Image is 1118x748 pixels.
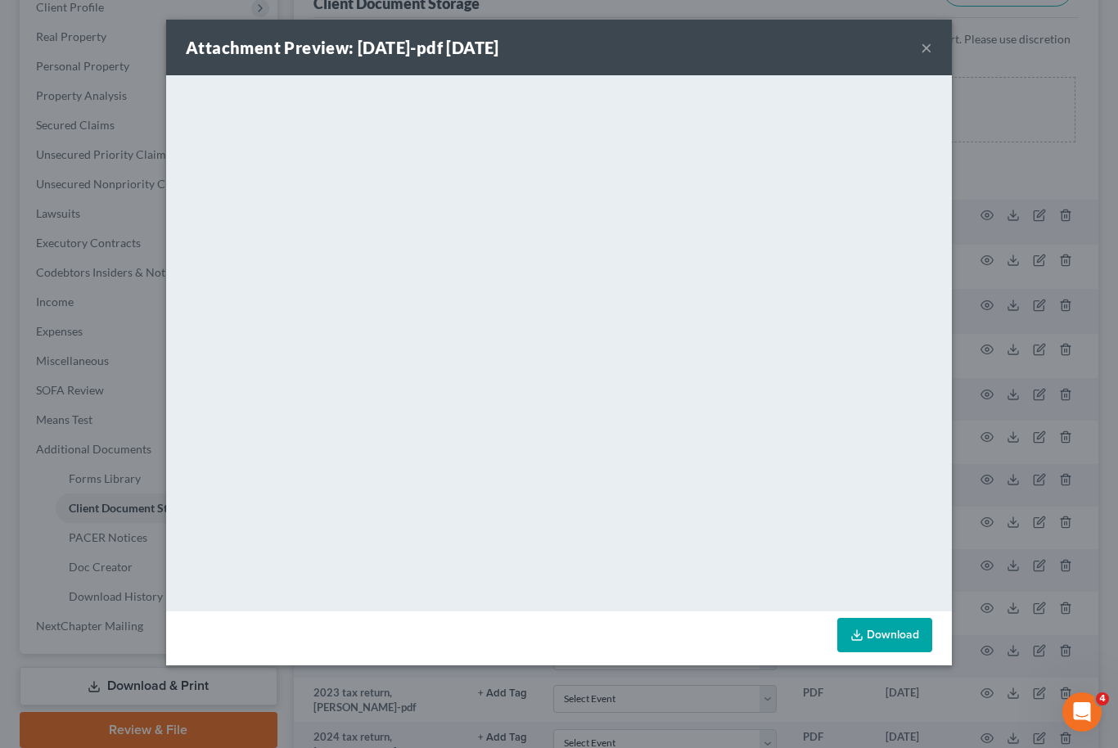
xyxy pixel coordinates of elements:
[837,618,932,652] a: Download
[1062,692,1102,732] iframe: Intercom live chat
[166,75,952,607] iframe: <object ng-attr-data='[URL][DOMAIN_NAME]' type='application/pdf' width='100%' height='650px'></ob...
[186,38,499,57] strong: Attachment Preview: [DATE]-pdf [DATE]
[921,38,932,57] button: ×
[1096,692,1109,705] span: 4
